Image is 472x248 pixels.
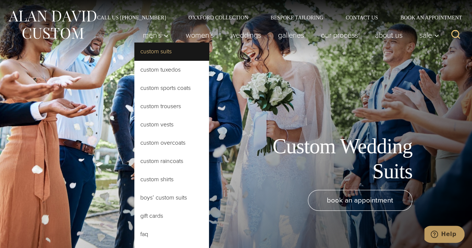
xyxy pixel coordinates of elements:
[312,28,366,43] a: Our Process
[134,61,209,79] a: Custom Tuxedos
[308,190,412,211] a: book an appointment
[134,225,209,243] a: FAQ
[134,97,209,115] a: Custom Trousers
[366,28,411,43] a: About Us
[134,79,209,97] a: Custom Sports Coats
[134,28,443,43] nav: Primary Navigation
[134,134,209,152] a: Custom Overcoats
[389,15,465,20] a: Book an Appointment
[134,28,177,43] button: Child menu of Men’s
[134,43,209,60] a: Custom Suits
[134,189,209,207] a: Boys’ Custom Suits
[244,134,412,184] h1: Custom Wedding Suits
[134,170,209,188] a: Custom Shirts
[269,28,312,43] a: Galleries
[134,152,209,170] a: Custom Raincoats
[7,8,97,41] img: Alan David Custom
[411,28,443,43] button: Sale sub menu toggle
[177,15,259,20] a: Oxxford Collection
[86,15,177,20] a: Call Us [PHONE_NUMBER]
[86,15,465,20] nav: Secondary Navigation
[222,28,269,43] a: weddings
[177,28,222,43] a: Women’s
[134,116,209,134] a: Custom Vests
[334,15,389,20] a: Contact Us
[259,15,334,20] a: Bespoke Tailoring
[327,195,393,205] span: book an appointment
[134,207,209,225] a: Gift Cards
[447,26,465,44] button: View Search Form
[424,226,465,244] iframe: Opens a widget where you can chat to one of our agents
